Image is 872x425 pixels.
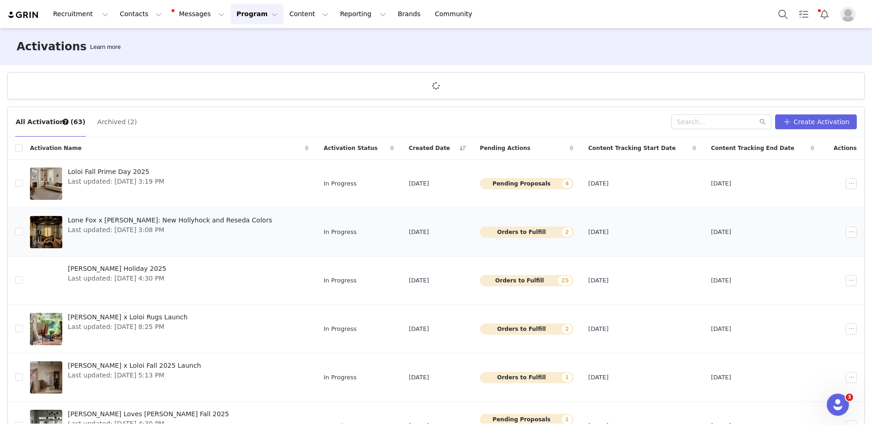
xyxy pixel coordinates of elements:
[68,167,164,177] span: Loloi Fall Prime Day 2025
[61,118,70,126] div: Tooltip anchor
[30,165,309,202] a: Loloi Fall Prime Day 2025Last updated: [DATE] 3:19 PM
[775,114,857,129] button: Create Activation
[835,7,865,22] button: Profile
[323,227,357,237] span: In Progress
[392,4,429,24] a: Brands
[409,227,429,237] span: [DATE]
[480,144,531,152] span: Pending Actions
[588,276,609,285] span: [DATE]
[7,11,40,19] img: grin logo
[480,323,573,335] button: Orders to Fulfill2
[15,114,86,129] button: All Activations (63)
[30,144,82,152] span: Activation Name
[68,215,272,225] span: Lone Fox x [PERSON_NAME]: New Hollyhock and Reseda Colors
[231,4,283,24] button: Program
[88,42,122,52] div: Tooltip anchor
[68,322,188,332] span: Last updated: [DATE] 8:25 PM
[409,144,450,152] span: Created Date
[480,275,573,286] button: Orders to Fulfill25
[68,264,166,274] span: [PERSON_NAME] Holiday 2025
[588,144,676,152] span: Content Tracking Start Date
[323,324,357,334] span: In Progress
[409,373,429,382] span: [DATE]
[48,4,114,24] button: Recruitment
[409,324,429,334] span: [DATE]
[323,179,357,188] span: In Progress
[68,361,201,371] span: [PERSON_NAME] x Loloi Fall 2025 Launch
[68,225,272,235] span: Last updated: [DATE] 3:08 PM
[30,311,309,347] a: [PERSON_NAME] x Loloi Rugs LaunchLast updated: [DATE] 8:25 PM
[323,276,357,285] span: In Progress
[711,144,794,152] span: Content Tracking End Date
[30,359,309,396] a: [PERSON_NAME] x Loloi Fall 2025 LaunchLast updated: [DATE] 5:13 PM
[284,4,334,24] button: Content
[773,4,793,24] button: Search
[711,227,731,237] span: [DATE]
[814,4,835,24] button: Notifications
[17,38,87,55] h3: Activations
[68,274,166,283] span: Last updated: [DATE] 4:30 PM
[711,276,731,285] span: [DATE]
[846,394,853,401] span: 3
[334,4,392,24] button: Reporting
[711,324,731,334] span: [DATE]
[588,179,609,188] span: [DATE]
[409,276,429,285] span: [DATE]
[68,312,188,322] span: [PERSON_NAME] x Loloi Rugs Launch
[68,371,201,380] span: Last updated: [DATE] 5:13 PM
[588,324,609,334] span: [DATE]
[711,179,731,188] span: [DATE]
[30,262,309,299] a: [PERSON_NAME] Holiday 2025Last updated: [DATE] 4:30 PM
[30,214,309,251] a: Lone Fox x [PERSON_NAME]: New Hollyhock and Reseda ColorsLast updated: [DATE] 3:08 PM
[759,119,766,125] i: icon: search
[841,7,855,22] img: placeholder-profile.jpg
[68,177,164,186] span: Last updated: [DATE] 3:19 PM
[114,4,167,24] button: Contacts
[480,372,573,383] button: Orders to Fulfill1
[168,4,230,24] button: Messages
[711,373,731,382] span: [DATE]
[430,4,482,24] a: Community
[480,178,573,189] button: Pending Proposals4
[323,373,357,382] span: In Progress
[822,138,864,158] div: Actions
[480,414,573,425] button: Pending Proposals1
[794,4,814,24] a: Tasks
[97,114,137,129] button: Archived (2)
[323,144,377,152] span: Activation Status
[827,394,849,416] iframe: Intercom live chat
[671,114,771,129] input: Search...
[68,409,229,419] span: [PERSON_NAME] Loves [PERSON_NAME] Fall 2025
[588,373,609,382] span: [DATE]
[588,227,609,237] span: [DATE]
[409,179,429,188] span: [DATE]
[480,227,573,238] button: Orders to Fulfill2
